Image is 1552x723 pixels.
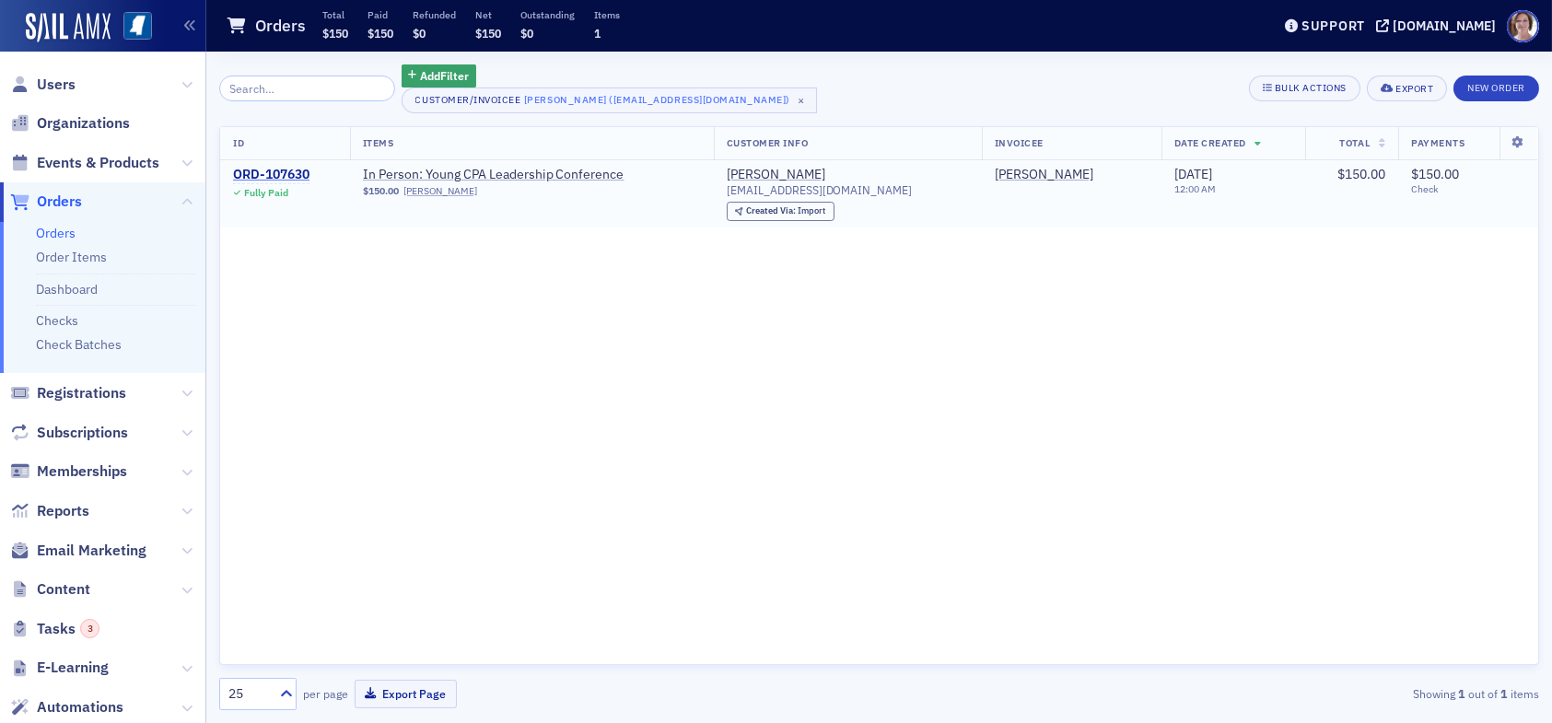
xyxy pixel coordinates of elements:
[1453,76,1539,101] button: New Order
[36,312,78,329] a: Checks
[37,579,90,600] span: Content
[10,579,90,600] a: Content
[475,26,501,41] span: $150
[10,658,109,678] a: E-Learning
[228,684,269,704] div: 25
[1376,19,1502,32] button: [DOMAIN_NAME]
[36,249,107,265] a: Order Items
[10,192,82,212] a: Orders
[37,541,146,561] span: Email Marketing
[10,113,130,134] a: Organizations
[244,187,288,199] div: Fully Paid
[1249,76,1360,101] button: Bulk Actions
[727,136,809,149] span: Customer Info
[413,26,426,41] span: $0
[303,685,348,702] label: per page
[37,383,126,403] span: Registrations
[402,87,818,113] button: Customer/Invoicee[PERSON_NAME] ([EMAIL_ADDRESS][DOMAIN_NAME])×
[1393,17,1496,34] div: [DOMAIN_NAME]
[10,501,89,521] a: Reports
[10,619,99,639] a: Tasks3
[80,619,99,638] div: 3
[37,697,123,717] span: Automations
[415,94,521,106] div: Customer/Invoicee
[10,383,126,403] a: Registrations
[520,8,575,21] p: Outstanding
[1395,84,1433,94] div: Export
[520,26,533,41] span: $0
[1112,685,1539,702] div: Showing out of items
[37,113,130,134] span: Organizations
[368,8,393,21] p: Paid
[37,461,127,482] span: Memberships
[995,167,1149,183] span: Tyrael Sanders
[1367,76,1447,101] button: Export
[1411,136,1464,149] span: Payments
[1340,136,1371,149] span: Total
[1453,78,1539,95] a: New Order
[475,8,501,21] p: Net
[413,8,456,21] p: Refunded
[111,12,152,43] a: View Homepage
[36,225,76,241] a: Orders
[368,26,393,41] span: $150
[363,136,394,149] span: Items
[322,26,348,41] span: $150
[1455,685,1468,702] strong: 1
[594,8,620,21] p: Items
[233,167,309,183] a: ORD-107630
[727,202,834,221] div: Created Via: Import
[995,167,1093,183] a: [PERSON_NAME]
[37,501,89,521] span: Reports
[37,192,82,212] span: Orders
[219,76,395,101] input: Search…
[727,167,825,183] a: [PERSON_NAME]
[10,697,123,717] a: Automations
[10,541,146,561] a: Email Marketing
[746,204,798,216] span: Created Via :
[746,206,825,216] div: Import
[363,167,624,183] a: In Person: Young CPA Leadership Conference
[36,336,122,353] a: Check Batches
[233,136,244,149] span: ID
[37,658,109,678] span: E-Learning
[727,183,913,197] span: [EMAIL_ADDRESS][DOMAIN_NAME]
[403,185,477,197] a: [PERSON_NAME]
[255,15,306,37] h1: Orders
[37,619,99,639] span: Tasks
[10,75,76,95] a: Users
[594,26,601,41] span: 1
[37,153,159,173] span: Events & Products
[794,92,811,109] span: ×
[355,680,457,708] button: Export Page
[995,136,1044,149] span: Invoicee
[10,461,127,482] a: Memberships
[36,281,98,297] a: Dashboard
[1411,166,1459,182] span: $150.00
[37,423,128,443] span: Subscriptions
[1301,17,1365,34] div: Support
[1174,182,1216,195] time: 12:00 AM
[363,185,399,197] span: $150.00
[1174,166,1212,182] span: [DATE]
[10,153,159,173] a: Events & Products
[123,12,152,41] img: SailAMX
[1337,166,1385,182] span: $150.00
[322,8,348,21] p: Total
[420,67,469,84] span: Add Filter
[524,90,790,109] div: [PERSON_NAME] ([EMAIL_ADDRESS][DOMAIN_NAME])
[10,423,128,443] a: Subscriptions
[1275,83,1347,93] div: Bulk Actions
[402,64,477,87] button: AddFilter
[1498,685,1511,702] strong: 1
[26,13,111,42] img: SailAMX
[1411,183,1525,195] span: Check
[1174,136,1246,149] span: Date Created
[1507,10,1539,42] span: Profile
[37,75,76,95] span: Users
